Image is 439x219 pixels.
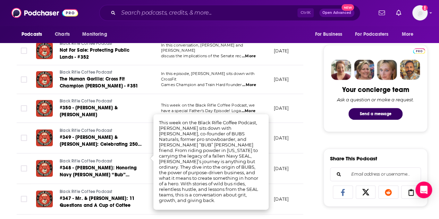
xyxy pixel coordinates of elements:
[274,135,289,141] p: [DATE]
[315,30,342,39] span: For Business
[60,76,143,90] a: The Human Gorilla: Cross Fit Champion [PERSON_NAME] - #351
[376,7,388,19] a: Show notifications dropdown
[413,47,425,54] a: Pro website
[50,28,74,41] a: Charts
[60,159,112,163] span: Black Rifle Coffee Podcast
[319,9,354,17] button: Open AdvancedNew
[330,155,377,162] h3: Share This Podcast
[55,30,70,39] span: Charts
[161,82,242,87] span: Games Champion and Train Hard founder
[336,168,415,181] input: Email address or username...
[60,134,143,148] a: #349 - [PERSON_NAME] & [PERSON_NAME]: Celebrating 250 Years of the [DEMOGRAPHIC_DATA] Army
[400,60,420,80] img: Jon Profile
[310,28,351,41] button: open menu
[341,4,354,11] span: New
[60,134,142,161] span: #349 - [PERSON_NAME] & [PERSON_NAME]: Celebrating 250 Years of the [DEMOGRAPHIC_DATA] Army
[377,60,397,80] img: Jules Profile
[60,47,143,61] a: Not For Sale: Protecting Public Lands - #352
[60,189,112,194] span: Black Rifle Coffee Podcast
[82,30,107,39] span: Monitoring
[348,108,403,120] button: Send a message
[161,103,255,108] span: This week on the Black Rifle Coffee Podcast, we
[412,5,428,20] button: Show profile menu
[21,196,27,202] span: Toggle select row
[330,167,421,181] div: Search followers
[397,28,422,41] button: open menu
[242,82,256,88] span: ...More
[60,105,118,118] span: #350 - [PERSON_NAME] & [PERSON_NAME]
[412,5,428,20] span: Logged in as SarahCBreivogel
[161,43,243,53] span: In this conversation, [PERSON_NAME] and [PERSON_NAME]
[274,196,289,202] p: [DATE]
[60,165,143,178] a: #348 - [PERSON_NAME]: Honoring Navy [PERSON_NAME] “Bub” [PERSON_NAME]
[274,48,289,54] p: [DATE]
[11,6,78,19] img: Podchaser - Follow, Share and Rate Podcasts
[17,28,51,41] button: open menu
[60,47,129,60] span: Not For Sale: Protecting Public Lands - #352
[21,48,27,54] span: Toggle select row
[21,76,27,83] span: Toggle select row
[60,99,112,103] span: Black Rifle Coffee Podcast
[21,165,27,171] span: Toggle select row
[118,7,297,18] input: Search podcasts, credits, & more...
[60,195,143,209] a: #347 - Mr. & [PERSON_NAME]: 11 Questions and A Cup of Coffee
[402,30,414,39] span: More
[60,41,143,47] a: Black Rifle Coffee Podcast
[351,28,398,41] button: open menu
[242,108,255,114] span: ...More
[274,166,289,171] p: [DATE]
[60,195,135,208] span: #347 - Mr. & [PERSON_NAME]: 11 Questions and A Cup of Coffee
[60,128,143,134] a: Black Rifle Coffee Podcast
[22,30,42,39] span: Podcasts
[322,11,351,15] span: Open Advanced
[274,105,289,111] p: [DATE]
[422,5,428,11] svg: Add a profile image
[161,108,241,113] span: have a special Father’s Day Episode! Loga
[356,185,376,199] a: Share on X/Twitter
[60,128,112,133] span: Black Rifle Coffee Podcast
[60,76,138,89] span: The Human Gorilla: Cross Fit Champion [PERSON_NAME] - #351
[354,60,374,80] img: Barbara Profile
[99,5,360,21] div: Search podcasts, credits, & more...
[77,28,116,41] button: open menu
[274,76,289,82] p: [DATE]
[60,104,143,118] a: #350 - [PERSON_NAME] & [PERSON_NAME]
[21,135,27,141] span: Toggle select row
[161,53,241,58] span: discuss the implications of the Senate rec
[60,70,112,75] span: Black Rifle Coffee Podcast
[342,85,409,94] div: Your concierge team
[60,69,143,76] a: Black Rifle Coffee Podcast
[355,30,388,39] span: For Podcasters
[378,185,398,199] a: Share on Reddit
[413,48,425,54] img: Podchaser Pro
[333,185,353,199] a: Share on Facebook
[401,185,421,199] a: Copy Link
[60,165,137,185] span: #348 - [PERSON_NAME]: Honoring Navy [PERSON_NAME] “Bub” [PERSON_NAME]
[393,7,404,19] a: Show notifications dropdown
[60,158,143,165] a: Black Rifle Coffee Podcast
[242,53,256,59] span: ...More
[60,98,143,104] a: Black Rifle Coffee Podcast
[297,8,314,17] span: Ctrl K
[412,5,428,20] img: User Profile
[60,189,143,195] a: Black Rifle Coffee Podcast
[161,71,254,82] span: In this episode, [PERSON_NAME] sits down with CrossFit
[415,182,432,198] div: Open Intercom Messenger
[331,60,351,80] img: Sydney Profile
[21,105,27,111] span: Toggle select row
[159,120,258,203] span: This week on the Black Rifle Coffee Podcast, [PERSON_NAME] sits down with [PERSON_NAME], co-found...
[337,97,414,102] div: Ask a question or make a request.
[60,41,112,46] span: Black Rifle Coffee Podcast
